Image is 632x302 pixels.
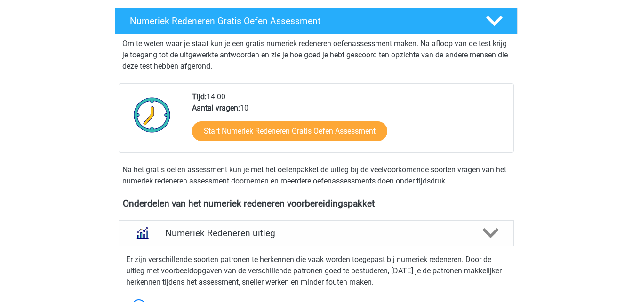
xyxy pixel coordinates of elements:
h4: Numeriek Redeneren uitleg [165,228,467,238]
img: Klok [128,91,176,138]
img: numeriek redeneren uitleg [130,221,154,245]
b: Aantal vragen: [192,103,240,112]
h4: Onderdelen van het numeriek redeneren voorbereidingspakket [123,198,510,209]
div: 14:00 10 [185,91,513,152]
a: Start Numeriek Redeneren Gratis Oefen Assessment [192,121,387,141]
a: uitleg Numeriek Redeneren uitleg [115,220,518,246]
p: Om te weten waar je staat kun je een gratis numeriek redeneren oefenassessment maken. Na afloop v... [122,38,510,72]
a: Numeriek Redeneren Gratis Oefen Assessment [111,8,521,34]
p: Er zijn verschillende soorten patronen te herkennen die vaak worden toegepast bij numeriek redene... [126,254,506,288]
div: Na het gratis oefen assessment kun je met het oefenpakket de uitleg bij de veelvoorkomende soorte... [119,164,514,187]
b: Tijd: [192,92,207,101]
h4: Numeriek Redeneren Gratis Oefen Assessment [130,16,471,26]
